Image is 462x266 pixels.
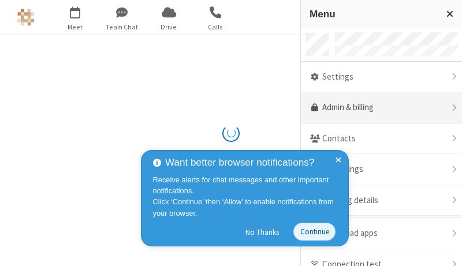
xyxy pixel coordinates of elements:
[165,155,314,170] span: Want better browser notifications?
[100,22,144,32] span: Team Chat
[310,9,436,20] h3: Menu
[54,22,97,32] span: Meet
[301,62,462,93] div: Settings
[301,154,462,185] div: Recordings
[17,9,35,26] img: Astra
[293,223,336,241] button: Continue
[301,185,462,216] div: Meeting details
[194,22,237,32] span: Calls
[240,223,285,241] button: No Thanks
[301,123,462,155] div: Contacts
[153,174,340,219] div: Receive alerts for chat messages and other important notifications. Click ‘Continue’ then ‘Allow’...
[301,218,462,249] div: Download apps
[301,92,462,123] a: Admin & billing
[147,22,191,32] span: Drive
